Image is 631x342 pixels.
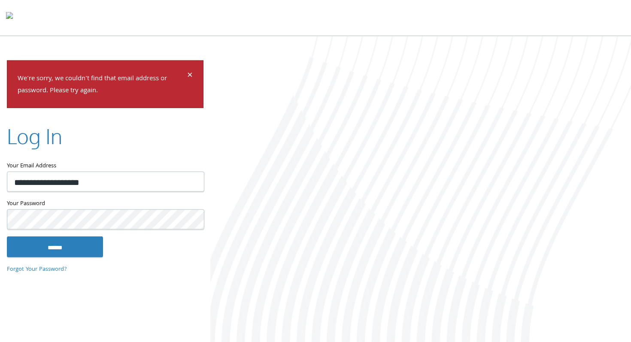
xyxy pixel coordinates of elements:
[7,122,62,151] h2: Log In
[7,264,67,274] a: Forgot Your Password?
[6,9,13,26] img: todyl-logo-dark.svg
[18,73,186,97] p: We're sorry, we couldn't find that email address or password. Please try again.
[187,71,193,81] button: Dismiss alert
[187,67,193,84] span: ×
[7,199,203,209] label: Your Password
